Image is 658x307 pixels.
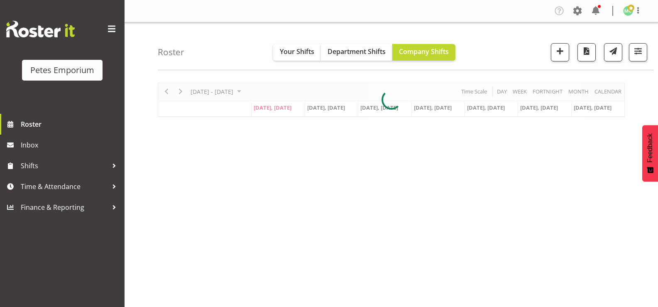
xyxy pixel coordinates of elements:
span: Roster [21,118,120,130]
span: Feedback [646,133,654,162]
span: Your Shifts [280,47,314,56]
span: Department Shifts [328,47,386,56]
h4: Roster [158,47,184,57]
span: Company Shifts [399,47,449,56]
button: Department Shifts [321,44,392,61]
button: Feedback - Show survey [642,125,658,182]
span: Shifts [21,160,108,172]
span: Inbox [21,139,120,151]
button: Company Shifts [392,44,455,61]
button: Your Shifts [273,44,321,61]
div: Petes Emporium [30,64,94,76]
button: Filter Shifts [629,43,647,61]
button: Send a list of all shifts for the selected filtered period to all rostered employees. [604,43,622,61]
span: Time & Attendance [21,180,108,193]
img: melissa-cowen2635.jpg [623,6,633,16]
button: Download a PDF of the roster according to the set date range. [577,43,596,61]
button: Add a new shift [551,43,569,61]
img: Rosterit website logo [6,21,75,37]
span: Finance & Reporting [21,201,108,214]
